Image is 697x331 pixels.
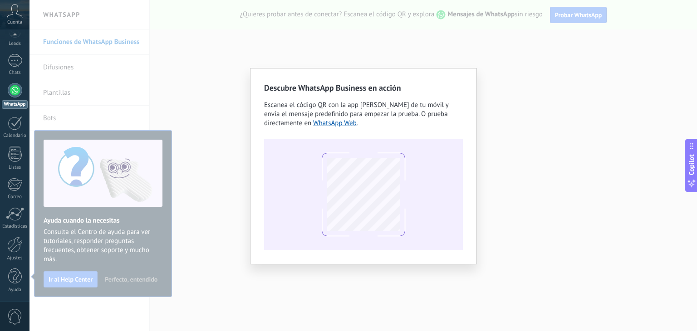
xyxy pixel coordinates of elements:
a: WhatsApp Web [313,119,357,127]
div: Leads [2,41,28,47]
div: Ajustes [2,255,28,261]
div: Estadísticas [2,224,28,229]
div: Chats [2,70,28,76]
span: Escanea el código QR con la app [PERSON_NAME] de tu móvil y envía el mensaje predefinido para emp... [264,101,448,127]
div: Calendario [2,133,28,139]
div: Correo [2,194,28,200]
span: Copilot [687,155,696,175]
div: Listas [2,165,28,170]
h2: Descubre WhatsApp Business en acción [264,82,463,93]
div: . [264,101,463,128]
span: Cuenta [7,19,22,25]
div: Ayuda [2,287,28,293]
div: WhatsApp [2,100,28,109]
